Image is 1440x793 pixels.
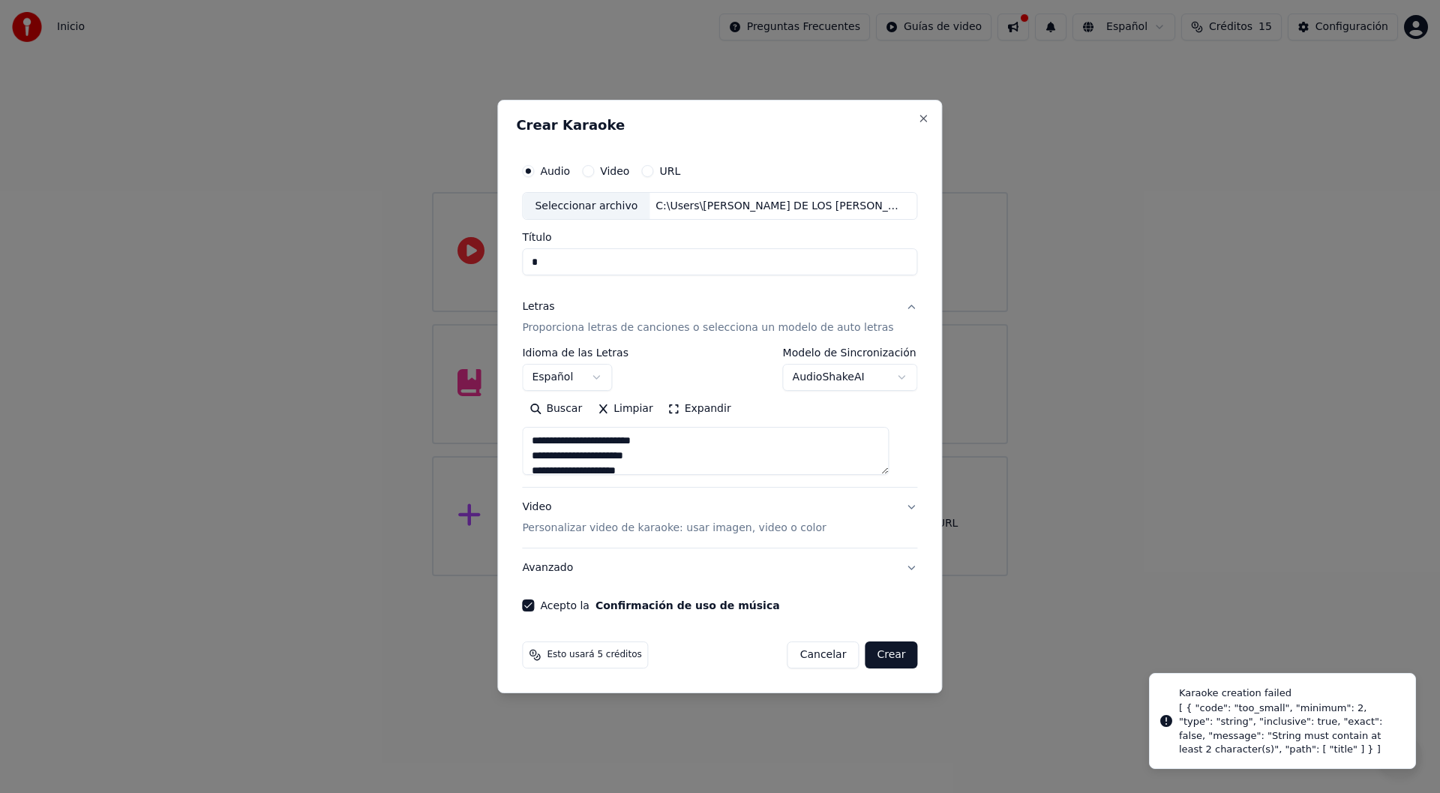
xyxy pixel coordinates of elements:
div: Letras [522,300,554,315]
button: Limpiar [589,398,660,422]
button: VideoPersonalizar video de karaoke: usar imagen, video o color [522,488,917,548]
div: Video [522,500,826,536]
div: Seleccionar archivo [523,193,649,220]
p: Proporciona letras de canciones o selecciona un modelo de auto letras [522,321,893,336]
label: Video [600,166,629,176]
button: LetrasProporciona letras de canciones o selecciona un modelo de auto letras [522,288,917,348]
button: Avanzado [522,548,917,587]
label: Audio [540,166,570,176]
button: Expandir [661,398,739,422]
button: Crear [865,641,917,668]
label: Idioma de las Letras [522,348,628,359]
label: URL [659,166,680,176]
div: C:\Users\[PERSON_NAME] DE LOS [PERSON_NAME]\Downloads\Telegram Desktop\Esclavo Pista.wav [649,199,904,214]
label: Modelo de Sincronización [783,348,918,359]
label: Título [522,233,917,243]
span: Esto usará 5 créditos [547,649,641,661]
div: LetrasProporciona letras de canciones o selecciona un modelo de auto letras [522,348,917,488]
label: Acepto la [540,600,779,611]
p: Personalizar video de karaoke: usar imagen, video o color [522,521,826,536]
button: Acepto la [595,600,780,611]
button: Buscar [522,398,589,422]
button: Cancelar [787,641,859,668]
h2: Crear Karaoke [516,119,923,132]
